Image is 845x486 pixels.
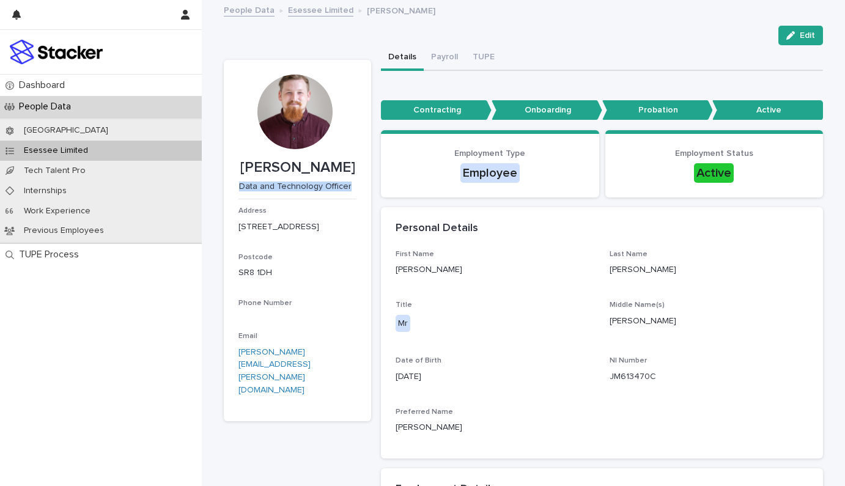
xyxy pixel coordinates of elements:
a: Esessee Limited [288,2,353,17]
p: [DATE] [396,370,595,383]
span: Middle Name(s) [610,301,665,309]
p: [PERSON_NAME] [367,3,435,17]
p: Dashboard [14,79,75,91]
button: TUPE [465,45,502,71]
p: Esessee Limited [14,145,98,156]
span: NI Number [610,357,647,364]
p: Work Experience [14,206,100,216]
p: Probation [602,100,713,120]
h2: Personal Details [396,222,478,235]
button: Payroll [424,45,465,71]
p: [GEOGRAPHIC_DATA] [14,125,118,136]
p: [STREET_ADDRESS] [238,221,356,234]
button: Edit [778,26,823,45]
img: stacker-logo-colour.png [10,40,103,64]
span: Phone Number [238,300,292,307]
span: Postcode [238,254,273,261]
p: Internships [14,186,76,196]
p: JM613470C [610,370,809,383]
p: Data and Technology Officer [238,182,352,192]
p: [PERSON_NAME] [396,421,595,434]
p: People Data [14,101,81,112]
span: Date of Birth [396,357,441,364]
span: Address [238,207,267,215]
p: SR8 1DH [238,267,356,279]
span: Email [238,333,257,340]
span: Title [396,301,412,309]
p: Previous Employees [14,226,114,236]
span: Employment Type [454,149,525,158]
p: [PERSON_NAME] [396,263,595,276]
div: Active [694,163,734,183]
p: Onboarding [492,100,602,120]
a: People Data [224,2,275,17]
p: [PERSON_NAME] [610,315,809,328]
p: Tech Talent Pro [14,166,95,176]
p: Contracting [381,100,492,120]
span: Employment Status [675,149,753,158]
span: First Name [396,251,434,258]
span: Preferred Name [396,408,453,416]
span: Last Name [610,251,648,258]
span: Edit [800,31,815,40]
p: Active [712,100,823,120]
a: [PERSON_NAME][EMAIL_ADDRESS][PERSON_NAME][DOMAIN_NAME] [238,348,311,394]
div: Employee [460,163,520,183]
button: Details [381,45,424,71]
p: TUPE Process [14,249,89,260]
div: Mr [396,315,410,333]
p: [PERSON_NAME] [610,263,809,276]
p: [PERSON_NAME] [238,159,356,177]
